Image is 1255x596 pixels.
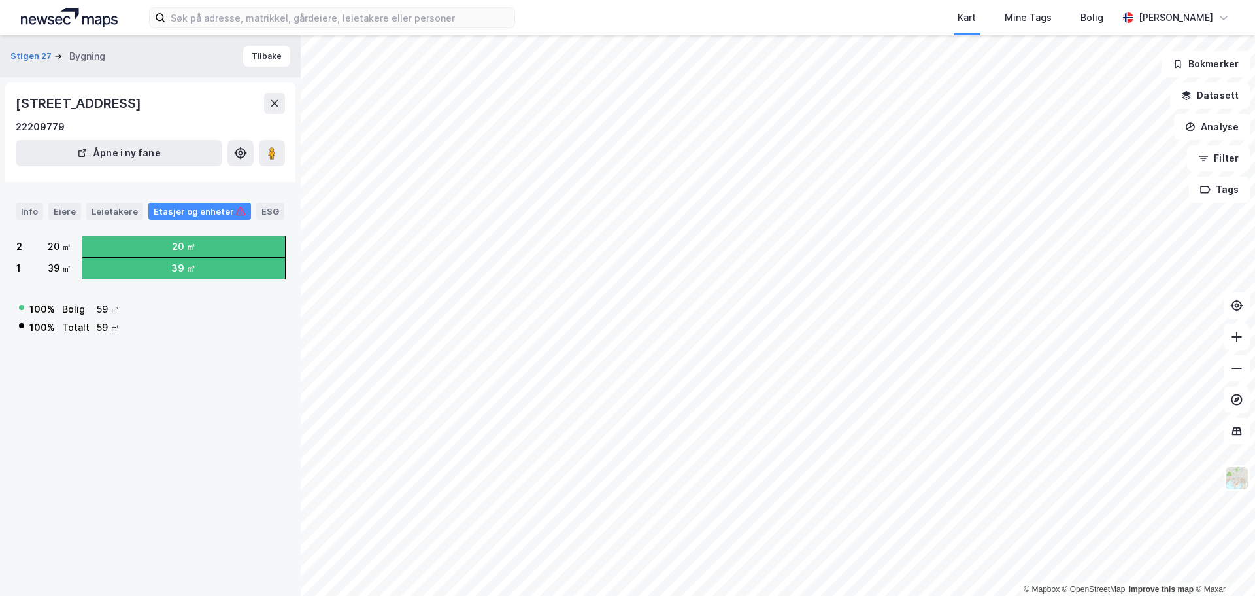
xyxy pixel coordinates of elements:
div: Kontrollprogram for chat [1190,533,1255,596]
div: 22209779 [16,119,65,135]
div: Eiere [48,203,81,220]
div: [PERSON_NAME] [1139,10,1213,26]
input: Søk på adresse, matrikkel, gårdeiere, leietakere eller personer [165,8,514,27]
div: 39 ㎡ [171,260,195,276]
a: OpenStreetMap [1062,585,1126,594]
div: Totalt [62,320,90,336]
div: 20 ㎡ [172,239,195,254]
div: Bygning [69,48,105,64]
button: Analyse [1174,114,1250,140]
div: Mine Tags [1005,10,1052,26]
button: Tags [1189,177,1250,203]
a: Mapbox [1024,585,1060,594]
div: 100 % [29,320,55,336]
a: Improve this map [1129,585,1194,594]
div: 2 [16,239,22,254]
div: 20 ㎡ [48,239,71,254]
div: Bolig [1080,10,1103,26]
button: Åpne i ny fane [16,140,222,166]
div: 39 ㎡ [48,260,71,276]
div: 100 % [29,302,55,317]
div: 59 ㎡ [97,320,120,336]
img: Z [1224,466,1249,491]
iframe: Chat Widget [1190,533,1255,596]
div: ESG [256,203,284,220]
div: Etasjer og enheter [154,205,246,217]
button: Tilbake [243,46,290,67]
button: Bokmerker [1162,51,1250,77]
button: Datasett [1170,82,1250,109]
div: Info [16,203,43,220]
button: Stigen 27 [10,50,54,63]
div: [STREET_ADDRESS] [16,93,144,114]
div: Kart [958,10,976,26]
div: Bolig [62,302,90,317]
button: Filter [1187,145,1250,171]
div: Leietakere [86,203,143,220]
div: 1 [16,260,21,276]
div: 59 ㎡ [97,302,120,317]
img: logo.a4113a55bc3d86da70a041830d287a7e.svg [21,8,118,27]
